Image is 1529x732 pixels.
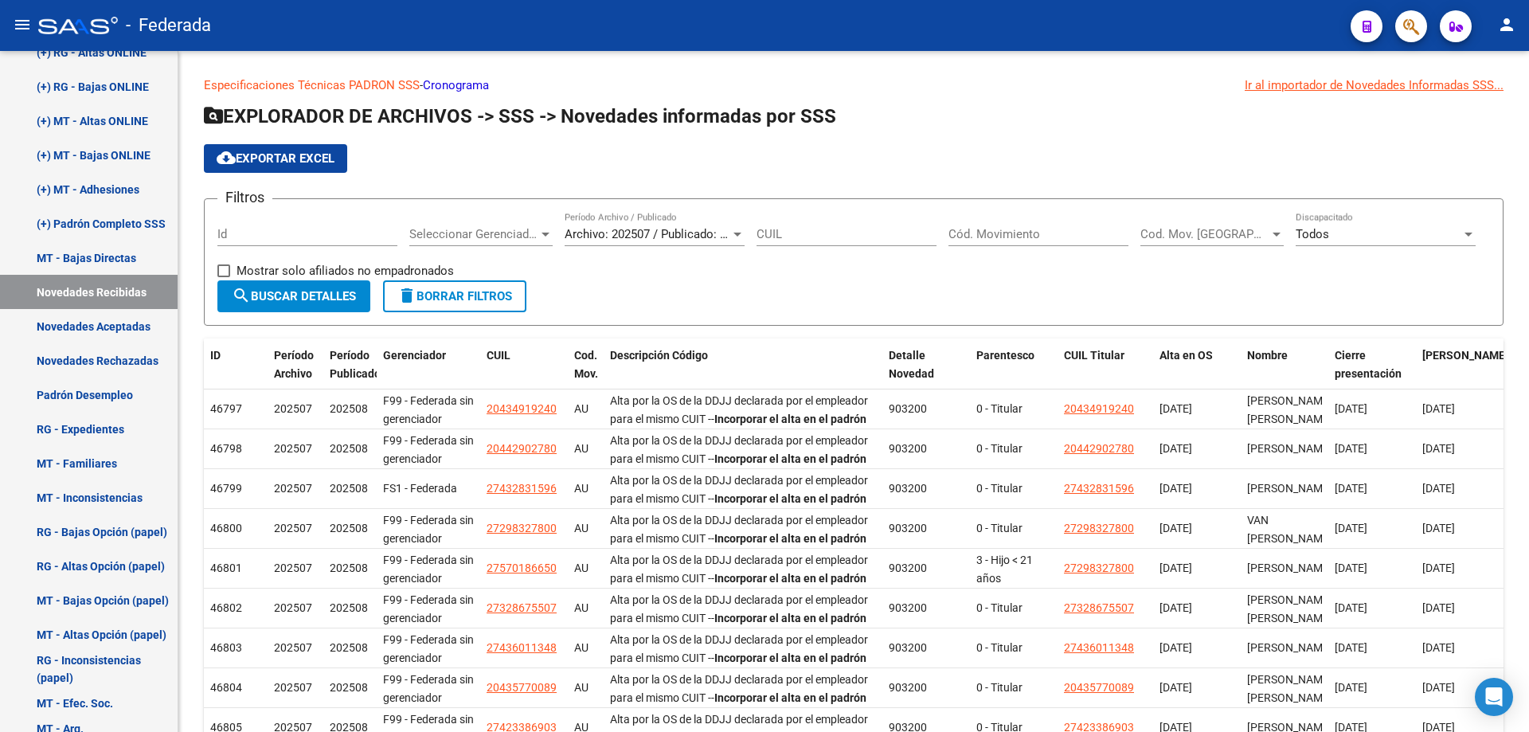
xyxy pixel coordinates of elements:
button: Buscar Detalles [217,280,370,312]
span: Alta por la OS de la DDJJ declarada por el empleador para el mismo CUIT -- -- OS DDJJ DADA DE BAJA [610,554,876,639]
span: 202508 [330,482,368,495]
datatable-header-cell: Gerenciador [377,339,480,409]
strong: Incorporar el alta en el padrón de la obra social. Verificar si el empleador declaro correctament... [610,612,866,661]
span: 202507 [274,641,312,654]
span: Alta por la OS de la DDJJ declarada por el empleador para el mismo CUIT -- -- OS DDJJ DADA DE BAJA [610,633,876,718]
span: 202507 [274,522,312,534]
datatable-header-cell: Detalle Novedad [882,339,970,409]
span: [DATE] [1422,601,1455,614]
span: 27298327800 [487,522,557,534]
span: CUIL Titular [1064,349,1124,362]
span: [DATE] [1159,681,1192,694]
span: 903200 [889,562,927,574]
span: 27436011348 [1064,641,1134,654]
span: [DATE] [1335,482,1367,495]
strong: Incorporar el alta en el padrón de la obra social. Verificar si el empleador declaro correctament... [610,413,866,462]
span: AU [574,522,589,534]
span: Detalle Novedad [889,349,934,380]
span: 20434919240 [1064,402,1134,415]
span: 46804 [210,681,242,694]
span: [DATE] [1159,601,1192,614]
span: [PERSON_NAME] [PERSON_NAME] [1247,673,1332,704]
span: F99 - Federada sin gerenciador [383,593,474,624]
span: [DATE] [1422,681,1455,694]
span: [DATE] [1335,442,1367,455]
button: Exportar EXCEL [204,144,347,173]
span: 202508 [330,681,368,694]
span: Alta por la OS de la DDJJ declarada por el empleador para el mismo CUIT -- -- OS DDJJ DADA DE BAJA [610,593,876,679]
span: 202508 [330,442,368,455]
span: 903200 [889,482,927,495]
span: Borrar Filtros [397,289,512,303]
span: 202507 [274,442,312,455]
h3: Filtros [217,186,272,209]
span: 46803 [210,641,242,654]
span: 0 - Titular [976,482,1023,495]
span: [DATE] [1159,482,1192,495]
span: F99 - Federada sin gerenciador [383,434,474,465]
span: [PERSON_NAME]. [1422,349,1511,362]
strong: Incorporar el alta en el padrón de la obra social. Verificar si el empleador declaro correctament... [610,652,866,701]
span: 20435770089 [1064,681,1134,694]
span: [DATE] [1335,562,1367,574]
span: 0 - Titular [976,601,1023,614]
span: [DATE] [1335,522,1367,534]
span: 202507 [274,482,312,495]
div: Open Intercom Messenger [1475,678,1513,716]
span: 202507 [274,562,312,574]
datatable-header-cell: Período Publicado [323,339,377,409]
datatable-header-cell: Fecha Nac. [1416,339,1504,409]
span: Parentesco [976,349,1034,362]
span: 46797 [210,402,242,415]
span: 202508 [330,601,368,614]
span: Cod. Mov. [GEOGRAPHIC_DATA] [1140,227,1269,241]
span: 903200 [889,601,927,614]
span: 20434919240 [487,402,557,415]
span: Nombre [1247,349,1288,362]
span: [DATE] [1159,641,1192,654]
span: [DATE] [1422,402,1455,415]
span: AU [574,402,589,415]
span: 202507 [274,681,312,694]
span: 46802 [210,601,242,614]
mat-icon: search [232,286,251,305]
span: 20442902780 [1064,442,1134,455]
datatable-header-cell: Cod. Mov. [568,339,604,409]
span: 0 - Titular [976,442,1023,455]
span: 0 - Titular [976,641,1023,654]
span: Mostrar solo afiliados no empadronados [237,261,454,280]
span: [DATE] [1335,641,1367,654]
a: Especificaciones Técnicas PADRON SSS [204,78,420,92]
strong: Incorporar el alta en el padrón de la obra social. Verificar si el empleador declaro correctament... [610,532,866,581]
span: 903200 [889,522,927,534]
span: F99 - Federada sin gerenciador [383,554,474,585]
span: [DATE] [1335,681,1367,694]
span: 3 - Hijo < 21 años [976,554,1033,585]
span: [PERSON_NAME] [PERSON_NAME] [1247,394,1332,425]
span: AU [574,681,589,694]
datatable-header-cell: ID [204,339,268,409]
span: 27432831596 [1064,482,1134,495]
span: F99 - Federada sin gerenciador [383,514,474,545]
span: [PERSON_NAME] [PERSON_NAME] [1247,593,1332,624]
span: 0 - Titular [976,402,1023,415]
span: 202507 [274,601,312,614]
span: 903200 [889,641,927,654]
span: [DATE] [1335,402,1367,415]
mat-icon: menu [13,15,32,34]
span: 202508 [330,402,368,415]
span: 27570186650 [487,562,557,574]
a: Cronograma [423,78,489,92]
span: AU [574,641,589,654]
datatable-header-cell: Período Archivo [268,339,323,409]
span: Cod. Mov. [574,349,598,380]
datatable-header-cell: Nombre [1241,339,1328,409]
span: [DATE] [1422,562,1455,574]
datatable-header-cell: Parentesco [970,339,1058,409]
span: Período Publicado [330,349,381,380]
span: Seleccionar Gerenciador [409,227,538,241]
datatable-header-cell: Alta en OS [1153,339,1241,409]
span: EXPLORADOR DE ARCHIVOS -> SSS -> Novedades informadas por SSS [204,105,836,127]
div: Ir al importador de Novedades Informadas SSS... [1245,76,1504,94]
span: 0 - Titular [976,681,1023,694]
